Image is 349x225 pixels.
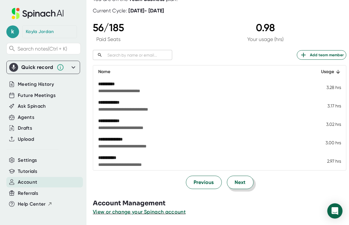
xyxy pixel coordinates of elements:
[247,22,284,34] div: 0.98
[18,179,37,186] button: Account
[194,179,214,186] span: Previous
[129,8,164,14] b: [DATE] - [DATE]
[17,46,67,52] span: Search notes (Ctrl + K)
[26,29,54,35] div: Kayla Jordan
[310,152,346,170] td: 2.97 hrs
[310,78,346,97] td: 3.28 hrs
[93,199,349,208] h3: Account Management
[247,36,284,42] div: Your usage (hrs)
[297,50,346,60] button: Add team member
[18,168,37,175] button: Tutorials
[93,36,124,42] div: Paid Seats
[235,179,246,186] span: Next
[18,81,54,88] button: Meeting History
[18,201,46,208] span: Help Center
[310,97,346,115] td: 3.17 hrs
[18,190,38,197] button: Referrals
[186,176,222,189] button: Previous
[9,61,77,74] div: Quick record
[18,114,34,121] button: Agents
[105,51,172,58] input: Search by name or email...
[93,208,186,216] button: View or change your Spinach account
[18,136,34,143] button: Upload
[93,209,186,215] span: View or change your Spinach account
[93,8,164,14] div: Current Cycle:
[18,157,37,164] button: Settings
[310,133,346,152] td: 3.00 hrs
[327,203,343,219] div: Open Intercom Messenger
[18,201,52,208] button: Help Center
[98,68,305,76] div: Name
[18,103,46,110] button: Ask Spinach
[300,51,344,59] span: Add team member
[18,92,56,99] button: Future Meetings
[227,176,254,189] button: Next
[315,68,341,76] div: Usage
[6,25,19,38] span: k
[18,125,32,132] button: Drafts
[310,115,346,133] td: 3.02 hrs
[21,64,53,71] div: Quick record
[93,22,124,34] div: 56 / 185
